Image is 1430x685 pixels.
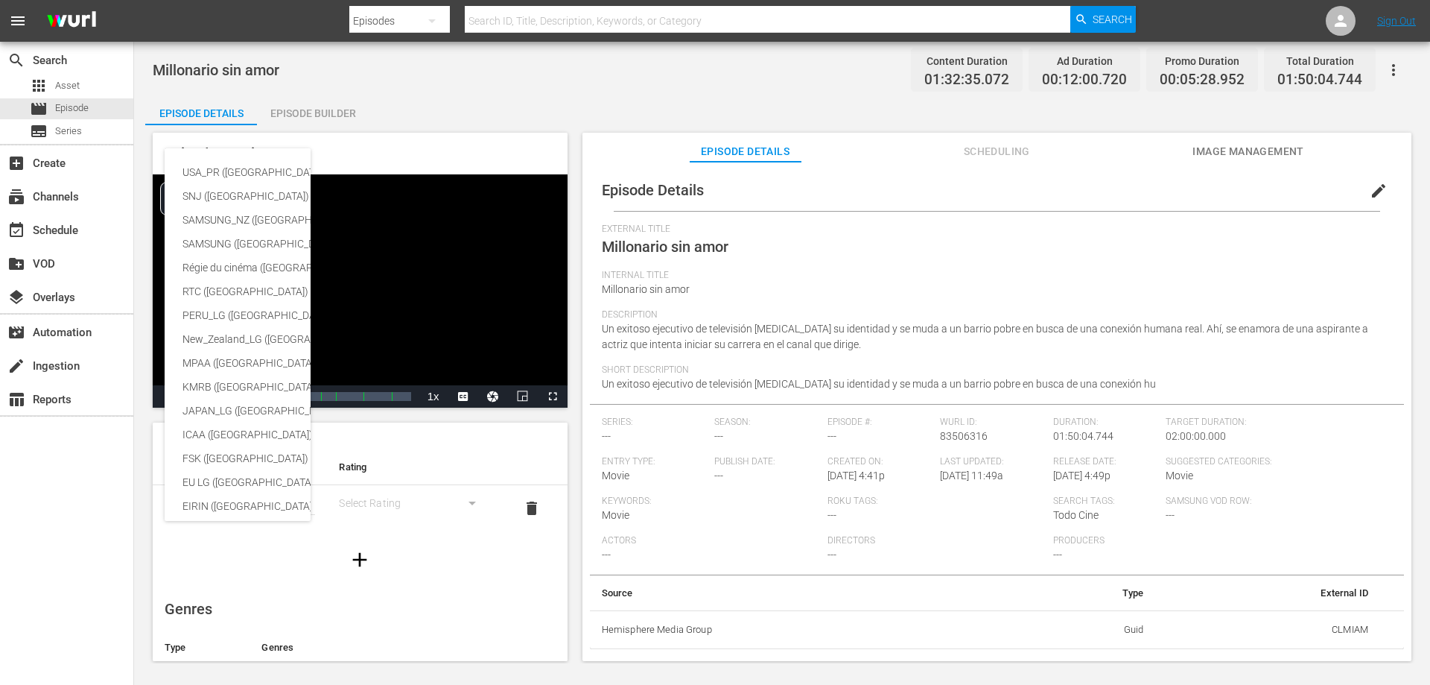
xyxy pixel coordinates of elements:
[182,518,524,542] div: CNC ([GEOGRAPHIC_DATA])
[182,208,524,232] div: SAMSUNG_NZ ([GEOGRAPHIC_DATA])
[182,280,524,303] div: RTC ([GEOGRAPHIC_DATA])
[182,184,524,208] div: SNJ ([GEOGRAPHIC_DATA])
[182,256,524,280] div: Régie du cinéma ([GEOGRAPHIC_DATA])
[182,303,524,327] div: PERU_LG ([GEOGRAPHIC_DATA])
[182,375,524,399] div: KMRB ([GEOGRAPHIC_DATA] (Republic of))
[182,351,524,375] div: MPAA ([GEOGRAPHIC_DATA])
[182,494,524,518] div: EIRIN ([GEOGRAPHIC_DATA])
[182,399,524,423] div: JAPAN_LG ([GEOGRAPHIC_DATA])
[182,470,524,494] div: EU LG ([GEOGRAPHIC_DATA])
[182,232,524,256] div: SAMSUNG ([GEOGRAPHIC_DATA] (Republic of))
[182,327,524,351] div: New_Zealand_LG ([GEOGRAPHIC_DATA])
[182,160,524,184] div: USA_PR ([GEOGRAPHIC_DATA])
[182,446,524,470] div: FSK ([GEOGRAPHIC_DATA])
[182,423,524,446] div: ICAA ([GEOGRAPHIC_DATA])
